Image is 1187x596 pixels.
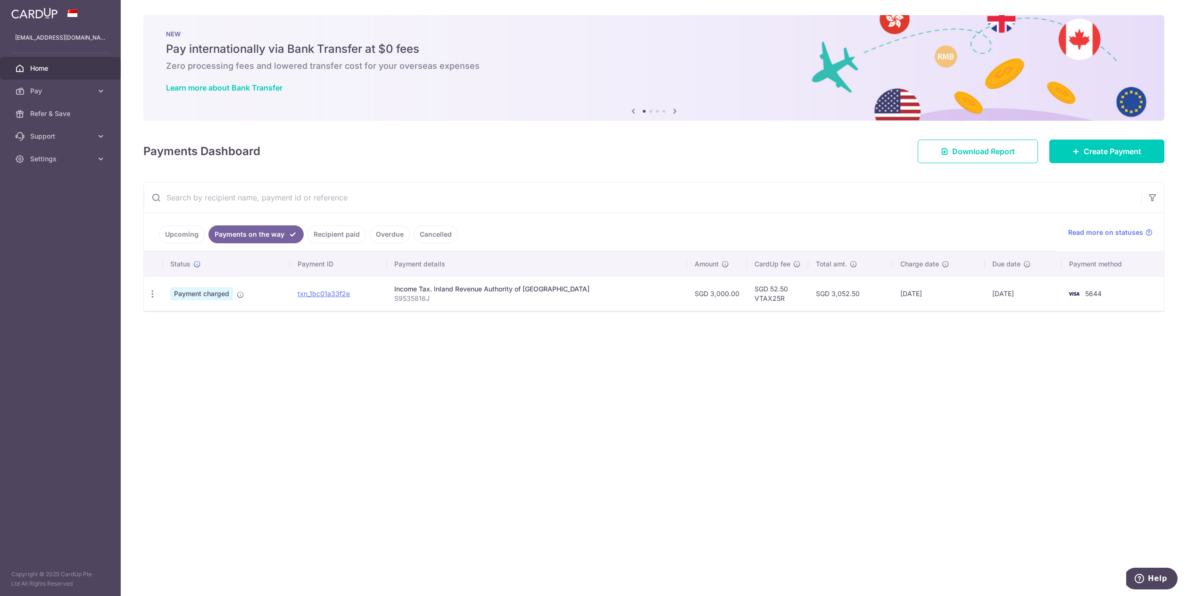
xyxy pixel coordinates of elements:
span: Download Report [952,146,1015,157]
img: Bank Card [1064,288,1083,299]
span: Support [30,132,92,141]
a: Payments on the way [208,225,304,243]
th: Payment details [387,252,688,276]
span: CardUp fee [755,259,790,269]
iframe: Opens a widget where you can find more information [1126,568,1178,591]
th: Payment method [1062,252,1164,276]
td: SGD 3,052.50 [808,276,893,311]
span: Total amt. [816,259,847,269]
td: SGD 52.50 VTAX25R [747,276,808,311]
a: Create Payment [1049,140,1164,163]
span: Refer & Save [30,109,92,118]
span: Due date [992,259,1021,269]
span: Create Payment [1084,146,1141,157]
h6: Zero processing fees and lowered transfer cost for your overseas expenses [166,60,1142,72]
td: [DATE] [985,276,1062,311]
span: Read more on statuses [1068,228,1143,237]
p: [EMAIL_ADDRESS][DOMAIN_NAME] [15,33,106,42]
span: Settings [30,154,92,164]
a: Read more on statuses [1068,228,1153,237]
a: Upcoming [159,225,205,243]
a: Recipient paid [307,225,366,243]
p: NEW [166,30,1142,38]
span: 5644 [1085,290,1102,298]
span: Amount [695,259,719,269]
h5: Pay internationally via Bank Transfer at $0 fees [166,41,1142,57]
img: CardUp [11,8,58,19]
a: Overdue [370,225,410,243]
span: Status [170,259,191,269]
input: Search by recipient name, payment id or reference [144,182,1141,213]
span: Home [30,64,92,73]
div: Income Tax. Inland Revenue Authority of [GEOGRAPHIC_DATA] [394,284,680,294]
a: Download Report [918,140,1038,163]
span: Pay [30,86,92,96]
th: Payment ID [290,252,386,276]
img: Bank transfer banner [143,15,1164,121]
p: S9535816J [394,294,680,303]
a: Learn more about Bank Transfer [166,83,282,92]
a: txn_1bc01a33f2e [298,290,350,298]
span: Payment charged [170,287,233,300]
td: SGD 3,000.00 [687,276,747,311]
span: Charge date [900,259,939,269]
h4: Payments Dashboard [143,143,260,160]
td: [DATE] [893,276,984,311]
a: Cancelled [414,225,458,243]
